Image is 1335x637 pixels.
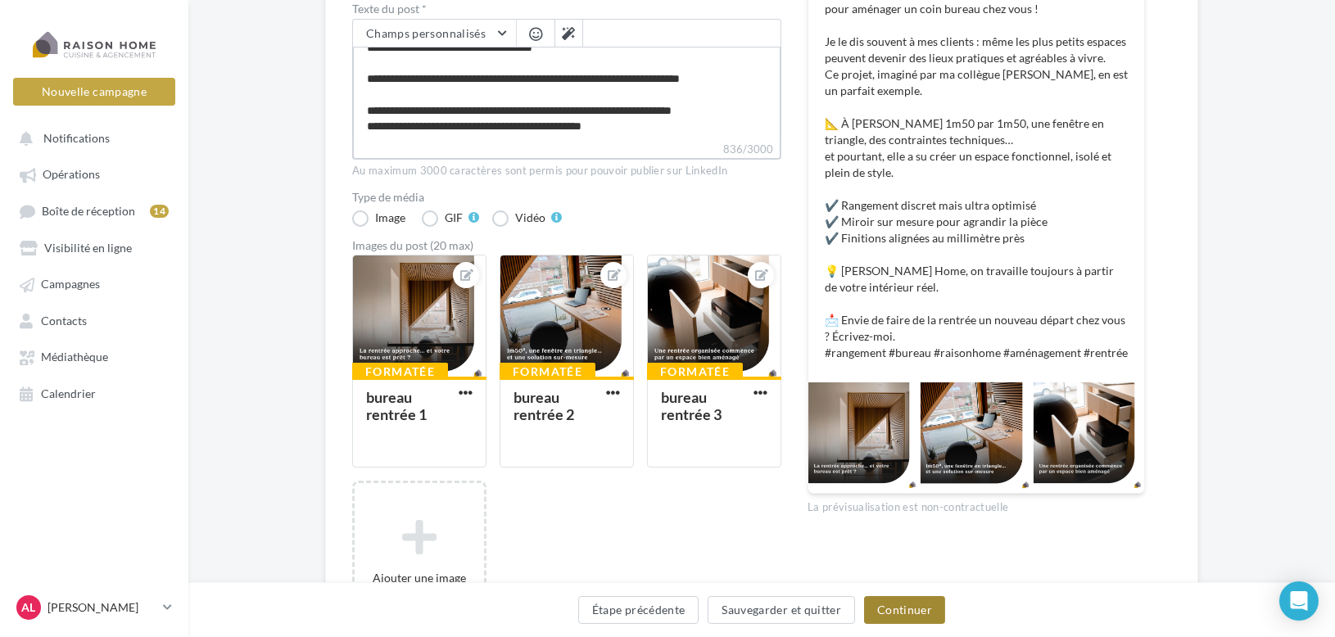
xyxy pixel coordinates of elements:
[366,388,427,423] div: bureau rentrée 1
[515,212,545,224] div: Vidéo
[48,599,156,616] p: [PERSON_NAME]
[41,350,108,364] span: Médiathèque
[366,26,486,40] span: Champs personnalisés
[10,305,179,335] a: Contacts
[514,388,574,423] div: bureau rentrée 2
[10,196,179,226] a: Boîte de réception14
[708,596,855,624] button: Sauvegarder et quitter
[43,131,110,145] span: Notifications
[353,20,516,47] button: Champs personnalisés
[10,233,179,262] a: Visibilité en ligne
[10,378,179,408] a: Calendrier
[352,164,781,178] div: Au maximum 3000 caractères sont permis pour pouvoir publier sur LinkedIn
[647,363,743,381] div: Formatée
[1279,581,1319,621] div: Open Intercom Messenger
[10,341,179,371] a: Médiathèque
[41,278,100,291] span: Campagnes
[352,141,781,160] label: 836/3000
[42,204,135,218] span: Boîte de réception
[13,78,175,106] button: Nouvelle campagne
[41,314,87,328] span: Contacts
[808,494,1145,515] div: La prévisualisation est non-contractuelle
[13,592,175,623] a: AL [PERSON_NAME]
[864,596,945,624] button: Continuer
[578,596,699,624] button: Étape précédente
[10,123,172,152] button: Notifications
[150,205,169,218] div: 14
[43,168,100,182] span: Opérations
[352,363,448,381] div: Formatée
[500,363,595,381] div: Formatée
[44,241,132,255] span: Visibilité en ligne
[352,192,781,203] label: Type de média
[375,212,405,224] div: Image
[445,212,463,224] div: GIF
[661,388,722,423] div: bureau rentrée 3
[352,3,781,15] label: Texte du post *
[352,240,781,251] div: Images du post (20 max)
[22,599,36,616] span: AL
[10,159,179,188] a: Opérations
[10,269,179,298] a: Campagnes
[41,386,96,400] span: Calendrier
